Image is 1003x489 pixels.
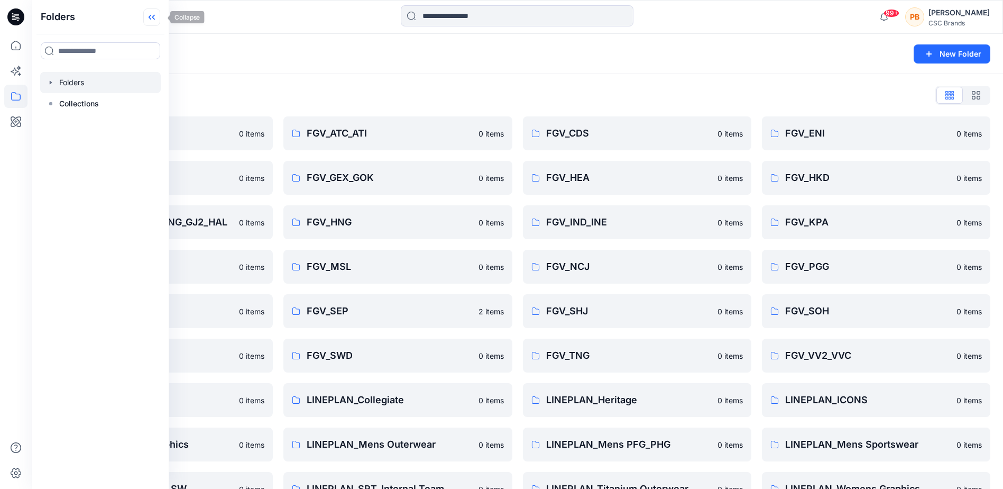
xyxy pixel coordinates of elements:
p: 0 items [956,306,982,317]
a: FGV_HEA0 items [523,161,751,195]
a: LINEPLAN_Mens PFG_PHG0 items [523,428,751,461]
a: FGV_SOH0 items [762,294,990,328]
button: New Folder [914,44,990,64]
p: FGV_SWD [307,348,472,363]
p: 0 items [239,306,264,317]
p: 0 items [239,261,264,273]
p: FGV_MSL [307,259,472,274]
p: FGV_ATC_ATI [307,126,472,141]
p: 0 items [717,395,743,406]
p: 0 items [239,173,264,184]
a: FGV_SHJ0 items [523,294,751,328]
p: 0 items [239,395,264,406]
p: FGV_SEP [307,304,472,319]
a: FGV_TNG0 items [523,339,751,373]
p: FGV_TNG [546,348,711,363]
p: FGV_HKD [785,170,950,185]
p: 0 items [239,350,264,361]
div: PB [905,7,924,26]
p: FGV_PGG [785,259,950,274]
p: 0 items [239,217,264,228]
p: 0 items [717,128,743,139]
a: LINEPLAN_Mens Outerwear0 items [283,428,512,461]
p: 0 items [956,217,982,228]
a: FGV_HKD0 items [762,161,990,195]
a: FGV_HNG0 items [283,205,512,239]
p: FGV_SHJ [546,304,711,319]
p: LINEPLAN_Mens Outerwear [307,437,472,452]
p: FGV_ENI [785,126,950,141]
a: LINEPLAN_Heritage0 items [523,383,751,417]
a: FGV_GEX_GOK0 items [283,161,512,195]
p: 2 items [479,306,504,317]
p: FGV_SOH [785,304,950,319]
p: LINEPLAN_Collegiate [307,393,472,408]
p: 0 items [479,217,504,228]
p: 0 items [479,128,504,139]
p: LINEPLAN_Mens PFG_PHG [546,437,711,452]
p: LINEPLAN_Heritage [546,393,711,408]
p: 0 items [479,261,504,273]
a: FGV_NCJ0 items [523,250,751,284]
p: 0 items [717,439,743,450]
a: FGV_SEP2 items [283,294,512,328]
p: FGV_VV2_VVC [785,348,950,363]
p: FGV_NCJ [546,259,711,274]
div: [PERSON_NAME] [928,6,990,19]
p: 0 items [479,350,504,361]
a: LINEPLAN_Mens Sportswear0 items [762,428,990,461]
p: FGV_KPA [785,215,950,230]
a: FGV_VV2_VVC0 items [762,339,990,373]
div: CSC Brands [928,19,990,27]
p: 0 items [717,173,743,184]
p: 0 items [956,439,982,450]
p: 0 items [956,395,982,406]
a: FGV_IND_INE0 items [523,205,751,239]
p: FGV_GEX_GOK [307,170,472,185]
p: FGV_IND_INE [546,215,711,230]
p: 0 items [239,439,264,450]
a: FGV_MSL0 items [283,250,512,284]
a: LINEPLAN_ICONS0 items [762,383,990,417]
p: 0 items [479,173,504,184]
a: FGV_CDS0 items [523,116,751,150]
a: LINEPLAN_Collegiate0 items [283,383,512,417]
p: Collections [59,97,99,110]
p: 0 items [956,173,982,184]
p: 0 items [717,217,743,228]
a: FGV_PGG0 items [762,250,990,284]
p: FGV_HNG [307,215,472,230]
span: 99+ [884,9,899,17]
p: 0 items [717,350,743,361]
p: 0 items [956,350,982,361]
p: LINEPLAN_ICONS [785,393,950,408]
a: FGV_ATC_ATI0 items [283,116,512,150]
p: 0 items [717,261,743,273]
p: FGV_CDS [546,126,711,141]
p: 0 items [717,306,743,317]
p: FGV_HEA [546,170,711,185]
p: LINEPLAN_Mens Sportswear [785,437,950,452]
p: 0 items [956,261,982,273]
p: 0 items [479,395,504,406]
a: FGV_KPA0 items [762,205,990,239]
a: FGV_ENI0 items [762,116,990,150]
p: 0 items [239,128,264,139]
p: 0 items [479,439,504,450]
a: FGV_SWD0 items [283,339,512,373]
p: 0 items [956,128,982,139]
